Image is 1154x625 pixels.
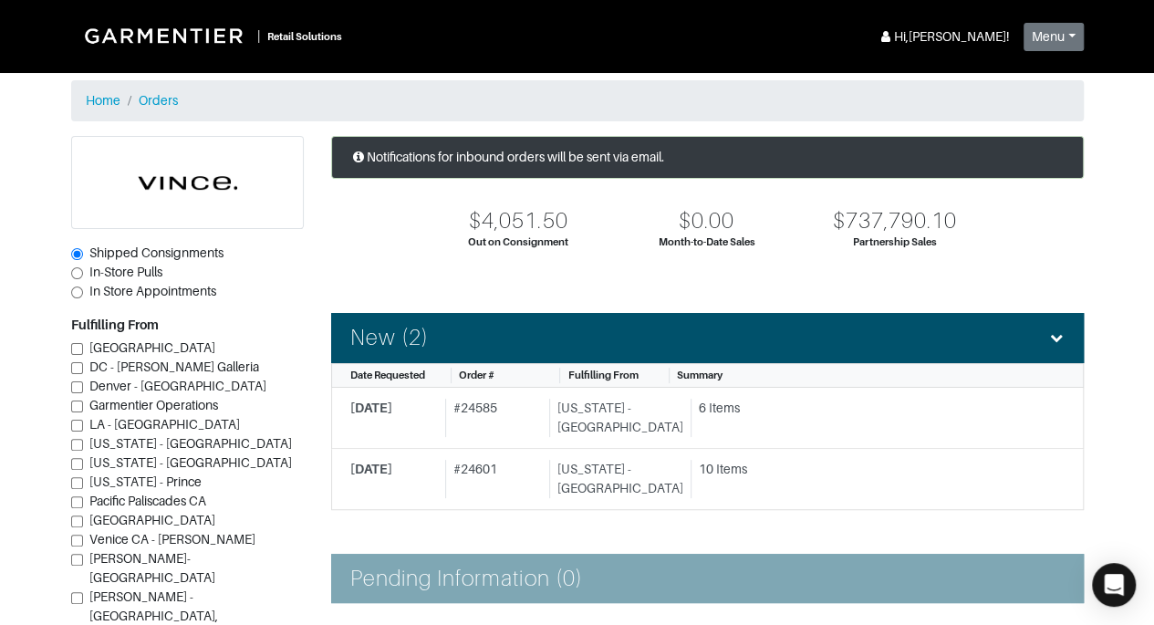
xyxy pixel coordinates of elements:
[71,80,1084,121] nav: breadcrumb
[71,316,159,335] label: Fulfilling From
[350,370,425,380] span: Date Requested
[350,462,392,476] span: [DATE]
[71,343,83,355] input: [GEOGRAPHIC_DATA]
[71,535,83,547] input: Venice CA - [PERSON_NAME]
[89,474,202,489] span: [US_STATE] - Prince
[699,399,1051,418] div: 6 Items
[832,208,957,234] div: $737,790.10
[71,458,83,470] input: [US_STATE] - [GEOGRAPHIC_DATA]
[459,370,494,380] span: Order #
[71,381,83,393] input: Denver - [GEOGRAPHIC_DATA]
[71,401,83,412] input: Garmentier Operations
[567,370,638,380] span: Fulfilling From
[445,399,542,437] div: # 24585
[89,436,292,451] span: [US_STATE] - [GEOGRAPHIC_DATA]
[71,362,83,374] input: DC - [PERSON_NAME] Galleria
[89,455,292,470] span: [US_STATE] - [GEOGRAPHIC_DATA]
[71,592,83,604] input: [PERSON_NAME] - [GEOGRAPHIC_DATA], [GEOGRAPHIC_DATA]
[267,31,342,42] small: Retail Solutions
[71,15,349,57] a: |Retail Solutions
[89,379,266,393] span: Denver - [GEOGRAPHIC_DATA]
[679,208,734,234] div: $0.00
[331,136,1084,179] div: Notifications for inbound orders will be sent via email.
[89,359,259,374] span: DC - [PERSON_NAME] Galleria
[71,439,83,451] input: [US_STATE] - [GEOGRAPHIC_DATA]
[71,420,83,432] input: LA - [GEOGRAPHIC_DATA]
[71,477,83,489] input: [US_STATE] - Prince
[71,496,83,508] input: Pacific Paliscades CA
[350,401,392,415] span: [DATE]
[139,93,178,108] a: Orders
[89,532,255,547] span: Venice CA - [PERSON_NAME]
[89,551,215,585] span: [PERSON_NAME]-[GEOGRAPHIC_DATA]
[350,325,429,351] h4: New (2)
[468,234,568,250] div: Out on Consignment
[75,18,257,53] img: Garmentier
[89,494,206,508] span: Pacific Paliscades CA
[71,516,83,527] input: [GEOGRAPHIC_DATA]
[1092,563,1136,607] div: Open Intercom Messenger
[549,460,683,498] div: [US_STATE] - [GEOGRAPHIC_DATA]
[72,137,303,228] img: cyAkLTq7csKWtL9WARqkkVaF.png
[699,460,1051,479] div: 10 Items
[853,234,936,250] div: Partnership Sales
[89,398,218,412] span: Garmentier Operations
[350,566,583,592] h4: Pending Information (0)
[86,93,120,108] a: Home
[549,399,683,437] div: [US_STATE] - [GEOGRAPHIC_DATA]
[89,417,240,432] span: LA - [GEOGRAPHIC_DATA]
[89,513,215,527] span: [GEOGRAPHIC_DATA]
[89,265,162,279] span: In-Store Pulls
[89,340,215,355] span: [GEOGRAPHIC_DATA]
[878,27,1009,47] div: Hi, [PERSON_NAME] !
[71,286,83,298] input: In Store Appointments
[89,284,216,298] span: In Store Appointments
[257,26,260,46] div: |
[71,267,83,279] input: In-Store Pulls
[1024,23,1084,51] button: Menu
[89,245,224,260] span: Shipped Consignments
[659,234,755,250] div: Month-to-Date Sales
[71,554,83,566] input: [PERSON_NAME]-[GEOGRAPHIC_DATA]
[677,370,723,380] span: Summary
[469,208,567,234] div: $4,051.50
[71,248,83,260] input: Shipped Consignments
[445,460,542,498] div: # 24601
